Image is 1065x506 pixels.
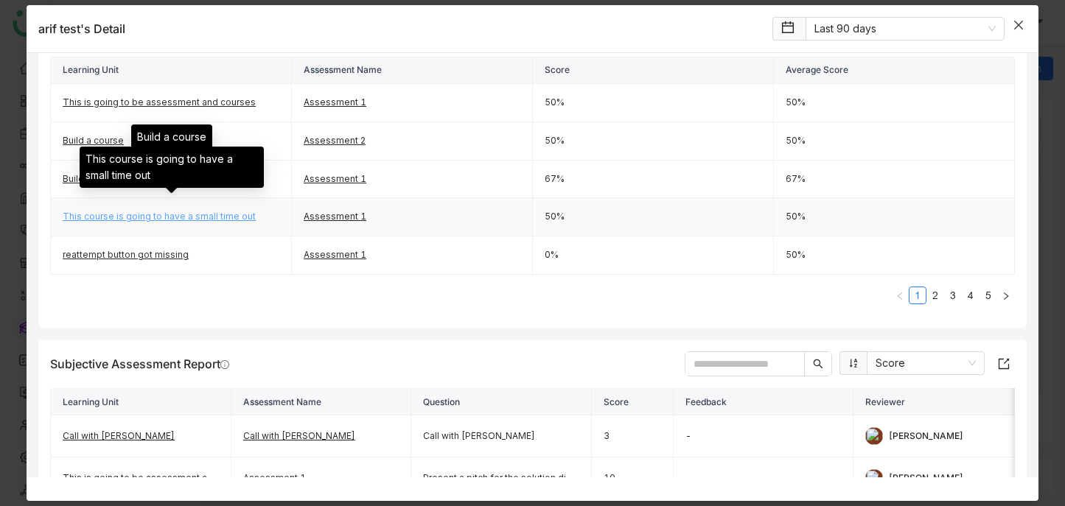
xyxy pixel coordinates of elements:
a: 2 [927,287,943,303]
li: 1 [909,287,926,304]
a: Assessment 1 [304,211,366,222]
a: Build a course [63,135,124,146]
a: Assessment 1 [304,173,366,184]
td: 3 [592,415,674,457]
div: [PERSON_NAME] [889,471,963,485]
li: 2 [926,287,944,304]
a: Call with [PERSON_NAME] [63,430,175,441]
a: 5 [980,287,996,303]
td: Call with [PERSON_NAME] [411,415,592,457]
td: 50% [533,198,774,236]
a: Assessment 1 [243,472,306,483]
img: 684a9aedde261c4b36a3ced9 [865,469,883,487]
nz-select-item: Score [876,352,976,374]
a: This course is going to have a small time out [63,211,256,222]
li: 5 [980,287,997,304]
th: Learning Unit [51,57,292,84]
div: This course is going to have a small time out [80,147,264,188]
button: Previous Page [891,287,909,304]
td: 50% [533,122,774,161]
nz-select-item: Last 90 days [814,18,996,40]
td: 0% [533,236,774,275]
th: Question [411,389,592,415]
td: 10 [592,457,674,499]
a: 3 [945,287,961,303]
th: Assessment Name [231,389,412,415]
div: Subjective Assessment Report [50,355,229,373]
th: Reviewer [853,389,1017,415]
td: 50% [774,198,1015,236]
a: reattempt button got missing [63,249,189,260]
img: 684a9aedde261c4b36a3ced9 [865,427,883,445]
th: Learning Unit [51,389,231,415]
a: Assessment 1 [304,96,366,108]
a: This is going to be assessment and courses [63,472,256,483]
li: 4 [962,287,980,304]
div: arif test 's Detail [38,20,125,38]
a: Build a course [63,173,124,184]
a: This is going to be assessment and courses [63,96,256,108]
a: Call with [PERSON_NAME] [243,430,355,441]
button: Close [999,5,1038,45]
td: Present a pitch for the solution discussed in the text. [411,457,592,499]
button: Next Page [997,287,1015,304]
th: Average Score [774,57,1015,84]
td: 50% [774,122,1015,161]
a: Assessment 1 [304,249,366,260]
a: 4 [963,287,979,303]
td: 67% [774,161,1015,199]
div: [PERSON_NAME] [889,429,963,443]
td: - [674,457,854,499]
th: Score [592,389,674,415]
td: - [674,415,854,457]
td: 50% [774,84,1015,122]
td: 67% [533,161,774,199]
th: Feedback [674,389,854,415]
li: 3 [944,287,962,304]
td: 50% [533,84,774,122]
th: Score [533,57,774,84]
th: Assessment Name [292,57,533,84]
a: Assessment 2 [304,135,366,146]
td: 50% [774,236,1015,275]
a: 1 [909,287,926,303]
